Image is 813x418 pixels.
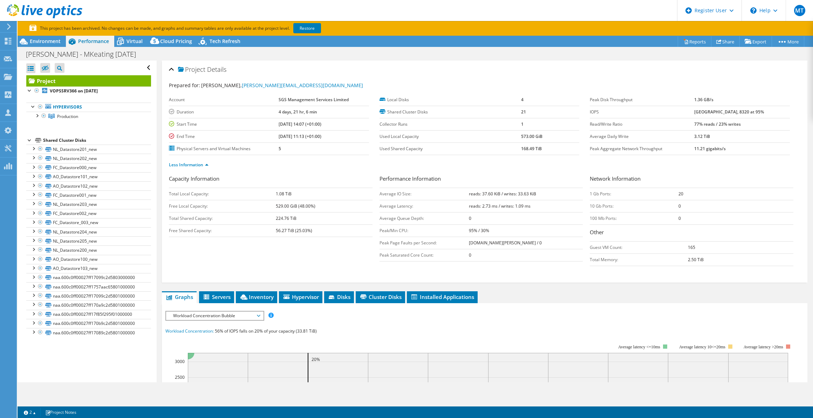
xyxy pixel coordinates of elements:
td: Guest VM Count: [590,241,688,253]
text: 3000 [175,358,185,364]
a: naa.600c0ff00027ff17099c2d5803000000 [26,273,151,282]
label: Used Local Capacity [380,133,521,140]
a: NL_Datastore200_new [26,245,151,255]
b: 529.00 GiB (48.00%) [276,203,315,209]
a: Export [739,36,772,47]
b: 168.49 TiB [521,146,542,152]
span: Production [57,113,78,119]
svg: \n [750,7,757,14]
td: 100 Mb Ports: [590,212,678,224]
a: NL_Datastore203_new [26,200,151,209]
a: Hypervisors [26,103,151,112]
a: Production [26,112,151,121]
td: Average Latency: [380,200,469,212]
b: SGS Management Services Limited [279,97,349,103]
td: Total Shared Capacity: [169,212,276,224]
b: 0 [678,215,681,221]
a: Restore [293,23,321,33]
b: 20 [678,191,683,197]
label: End Time [169,133,279,140]
a: NL_Datastore201_new [26,145,151,154]
span: [PERSON_NAME], [201,82,363,89]
label: Local Disks [380,96,521,103]
span: Graphs [165,293,193,300]
b: 0 [678,203,681,209]
a: naa.600c0ff00027ff17f85f295f01000000 [26,310,151,319]
label: Physical Servers and Virtual Machines [169,145,279,152]
a: NL_Datastore202_new [26,154,151,163]
span: Workload Concentration: [165,328,214,334]
td: Total Local Capacity: [169,188,276,200]
b: 165 [688,244,695,250]
a: FC_Datastore_003_new [26,218,151,227]
a: naa.600c0ff00027ff17089c2d5801000000 [26,328,151,337]
a: FC_Datastore002_new [26,209,151,218]
b: 56.27 TiB (25.03%) [276,228,312,234]
a: FC_Datastore001_new [26,190,151,200]
b: 11.21 gigabits/s [694,146,726,152]
td: Peak Page Faults per Second: [380,237,469,249]
span: Tech Refresh [210,38,240,44]
span: Project [178,66,205,73]
div: Shared Cluster Disks [43,136,151,145]
p: This project has been archived. No changes can be made, and graphs and summary tables are only av... [29,25,373,32]
a: Reports [678,36,711,47]
h3: Performance Information [380,175,583,184]
label: Used Shared Capacity [380,145,521,152]
b: 4 days, 21 hr, 6 min [279,109,317,115]
b: [DATE] 14:07 (+01:00) [279,121,321,127]
a: 2 [19,408,41,417]
b: 95% / 30% [469,228,489,234]
a: naa.600c0ff00027ff170b9c2d5801000000 [26,319,151,328]
span: Environment [30,38,61,44]
b: [DOMAIN_NAME][PERSON_NAME] / 0 [469,240,542,246]
label: Average Daily Write [590,133,694,140]
label: IOPS [590,109,694,116]
label: Collector Runs [380,121,521,128]
b: reads: 2.73 ms / writes: 1.09 ms [469,203,531,209]
a: [PERSON_NAME][EMAIL_ADDRESS][DOMAIN_NAME] [242,82,363,89]
a: naa.600c0ff00027ff170a9c2d5801000000 [26,300,151,309]
b: 573.00 GiB [521,133,542,139]
b: 77% reads / 23% writes [694,121,741,127]
td: 1 Gb Ports: [590,188,678,200]
td: Free Local Capacity: [169,200,276,212]
a: More [772,36,804,47]
span: 56% of IOPS falls on 20% of your capacity (33.81 TiB) [215,328,317,334]
span: Performance [78,38,109,44]
td: Peak/Min CPU: [380,224,469,237]
text: 2500 [175,374,185,380]
span: Hypervisor [282,293,319,300]
span: MT [794,5,805,16]
td: Average IO Size: [380,188,469,200]
b: 1.08 TiB [276,191,292,197]
h3: Capacity Information [169,175,373,184]
a: FC_Datastore000_new [26,163,151,172]
b: 4 [521,97,524,103]
a: naa.600c0ff00027ff1757aac65801000000 [26,282,151,291]
tspan: Average latency <=10ms [618,344,660,349]
tspan: Average latency 10<=20ms [679,344,725,349]
label: Read/Write Ratio [590,121,694,128]
a: AO_Datastore103_new [26,264,151,273]
label: Prepared for: [169,82,200,89]
span: Servers [203,293,231,300]
label: Peak Disk Throughput [590,96,694,103]
label: Start Time [169,121,279,128]
a: AO_Datastore100_new [26,255,151,264]
a: VOPSSRV366 on [DATE] [26,86,151,96]
b: 5 [279,146,281,152]
a: Share [711,36,740,47]
label: Account [169,96,279,103]
b: reads: 37.60 KiB / writes: 33.63 KiB [469,191,536,197]
td: Total Memory: [590,253,688,266]
text: Average latency >20ms [744,344,783,349]
label: Shared Cluster Disks [380,109,521,116]
span: Details [207,65,226,74]
td: Free Shared Capacity: [169,224,276,237]
a: NL_Datastore205_new [26,236,151,245]
a: Less Information [169,162,209,168]
td: Peak Saturated Core Count: [380,249,469,261]
span: Cloud Pricing [160,38,192,44]
b: 3.12 TiB [694,133,710,139]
